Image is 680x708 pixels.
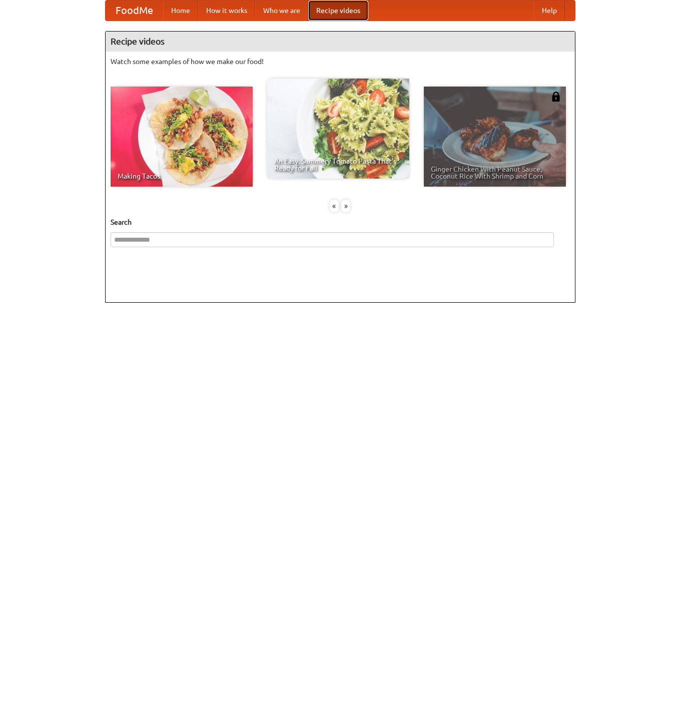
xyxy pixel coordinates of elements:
div: » [341,200,350,212]
span: An Easy, Summery Tomato Pasta That's Ready for Fall [274,158,402,172]
a: An Easy, Summery Tomato Pasta That's Ready for Fall [267,79,409,179]
a: FoodMe [106,1,163,21]
a: Recipe videos [308,1,368,21]
h4: Recipe videos [106,32,575,52]
a: How it works [198,1,255,21]
div: « [330,200,339,212]
a: Help [534,1,565,21]
a: Making Tacos [111,87,253,187]
a: Home [163,1,198,21]
span: Making Tacos [118,173,246,180]
a: Who we are [255,1,308,21]
p: Watch some examples of how we make our food! [111,57,570,67]
img: 483408.png [551,92,561,102]
h5: Search [111,217,570,227]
